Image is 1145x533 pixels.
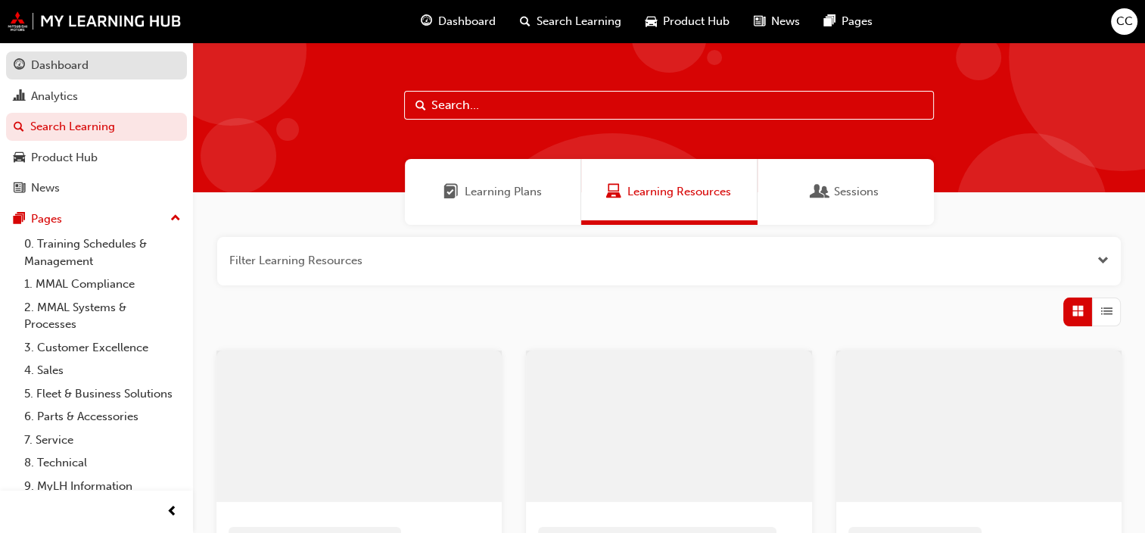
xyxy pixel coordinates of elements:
span: chart-icon [14,90,25,104]
a: Dashboard [6,51,187,79]
a: Learning ResourcesLearning Resources [581,159,758,225]
span: News [771,13,800,30]
span: guage-icon [421,12,432,31]
span: Pages [842,13,873,30]
a: 6. Parts & Accessories [18,405,187,429]
input: Search... [404,91,934,120]
span: guage-icon [14,59,25,73]
div: News [31,179,60,197]
span: Search [415,97,426,114]
a: 9. MyLH Information [18,475,187,498]
a: 5. Fleet & Business Solutions [18,382,187,406]
div: Dashboard [31,57,89,74]
span: car-icon [14,151,25,165]
a: 0. Training Schedules & Management [18,232,187,273]
a: news-iconNews [742,6,812,37]
a: car-iconProduct Hub [633,6,742,37]
button: DashboardAnalyticsSearch LearningProduct HubNews [6,48,187,205]
a: search-iconSearch Learning [508,6,633,37]
span: Learning Plans [443,183,459,201]
a: Analytics [6,83,187,111]
a: 4. Sales [18,359,187,382]
span: news-icon [754,12,765,31]
span: Product Hub [663,13,730,30]
span: Grid [1072,303,1084,320]
a: 7. Service [18,429,187,452]
button: Pages [6,205,187,233]
a: SessionsSessions [758,159,934,225]
img: mmal [8,11,182,31]
a: 3. Customer Excellence [18,336,187,360]
span: search-icon [14,120,24,134]
span: Sessions [834,183,879,201]
div: Analytics [31,88,78,105]
span: car-icon [646,12,657,31]
a: 1. MMAL Compliance [18,273,187,296]
span: Learning Plans [465,183,542,201]
a: News [6,174,187,202]
span: search-icon [520,12,530,31]
span: up-icon [170,209,181,229]
div: Product Hub [31,149,98,167]
span: prev-icon [166,503,178,522]
a: 8. Technical [18,451,187,475]
a: Product Hub [6,144,187,172]
span: pages-icon [824,12,835,31]
a: Search Learning [6,113,187,141]
span: news-icon [14,182,25,195]
button: CC [1111,8,1137,35]
span: pages-icon [14,213,25,226]
span: Dashboard [438,13,496,30]
span: Search Learning [537,13,621,30]
span: Learning Resources [606,183,621,201]
a: pages-iconPages [812,6,885,37]
span: Learning Resources [627,183,731,201]
span: CC [1116,13,1133,30]
button: Open the filter [1097,252,1109,270]
span: List [1101,303,1112,320]
a: guage-iconDashboard [409,6,508,37]
a: Learning PlansLearning Plans [405,159,581,225]
a: 2. MMAL Systems & Processes [18,296,187,336]
span: Sessions [813,183,828,201]
div: Pages [31,210,62,228]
